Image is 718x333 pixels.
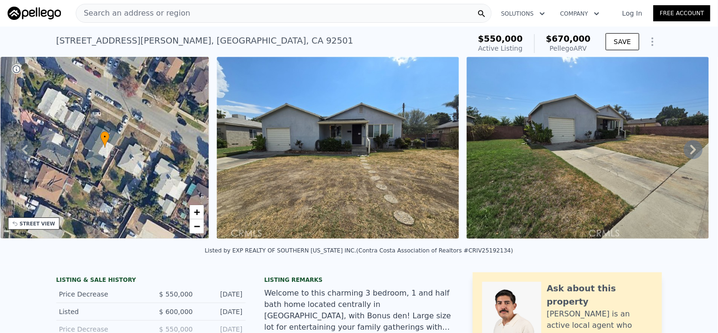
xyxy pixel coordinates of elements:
div: [STREET_ADDRESS][PERSON_NAME] , [GEOGRAPHIC_DATA] , CA 92501 [56,34,354,47]
span: $ 550,000 [159,290,193,298]
span: $ 550,000 [159,325,193,333]
span: Search an address or region [76,8,190,19]
div: • [100,131,110,148]
a: Free Account [654,5,710,21]
div: Price Decrease [59,289,143,299]
a: Zoom in [190,205,204,219]
a: Log In [611,9,654,18]
div: Pellego ARV [546,44,591,53]
span: $ 600,000 [159,308,193,315]
button: Show Options [643,32,662,51]
span: • [100,133,110,141]
img: Sale: 167578168 Parcel: 27232933 [217,57,459,239]
div: Listed by EXP REALTY OF SOUTHERN [US_STATE] INC. (Contra Costa Association of Realtors #CRIV25192... [205,247,514,254]
span: Active Listing [479,45,523,52]
span: $670,000 [546,34,591,44]
div: Listing remarks [265,276,454,284]
div: Welcome to this charming 3 bedroom, 1 and half bath home located centrally in [GEOGRAPHIC_DATA], ... [265,288,454,333]
span: − [194,220,200,232]
span: $550,000 [478,34,523,44]
img: Pellego [8,7,61,20]
a: Zoom out [190,219,204,234]
span: + [194,206,200,218]
div: STREET VIEW [20,220,55,227]
img: Sale: 167578168 Parcel: 27232933 [467,57,709,239]
button: Solutions [494,5,553,22]
div: Ask about this property [547,282,653,308]
div: [DATE] [201,307,243,316]
button: Company [553,5,607,22]
div: [DATE] [201,289,243,299]
div: LISTING & SALE HISTORY [56,276,246,286]
button: SAVE [606,33,639,50]
div: Listed [59,307,143,316]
